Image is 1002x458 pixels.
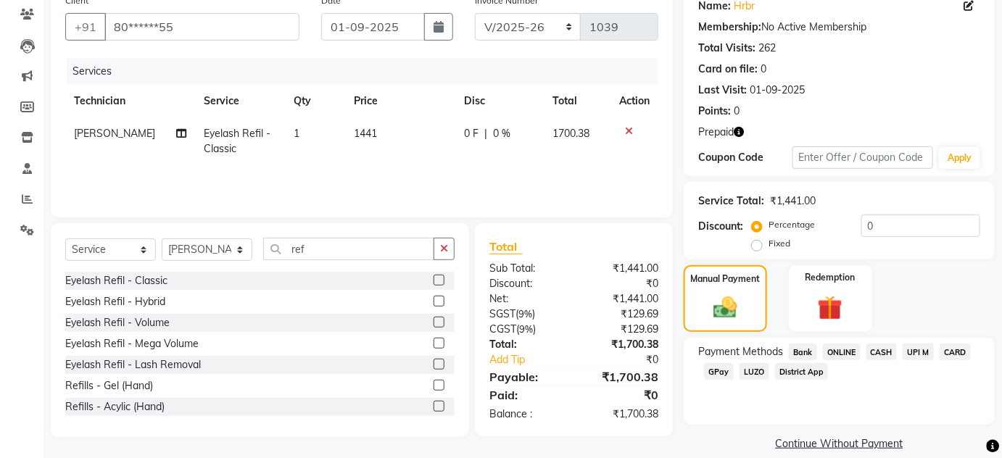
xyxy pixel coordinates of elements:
input: Enter Offer / Coupon Code [792,146,934,169]
span: CARD [940,343,971,360]
div: Refills - Gel (Hand) [65,378,153,394]
div: ( ) [479,322,574,337]
input: Search by Name/Mobile/Email/Code [104,13,299,41]
div: 0 [761,62,766,77]
span: 9% [518,308,532,320]
div: Coupon Code [698,150,792,165]
div: ( ) [479,307,574,322]
div: Discount: [698,219,743,234]
div: Balance : [479,407,574,422]
div: ₹1,441.00 [770,193,816,209]
div: 01-09-2025 [750,83,805,98]
input: Search or Scan [263,238,434,260]
img: _cash.svg [706,294,745,322]
div: Refills - Acylic (Hand) [65,399,165,415]
label: Fixed [769,237,790,250]
th: Total [544,85,610,117]
span: ONLINE [823,343,861,360]
span: [PERSON_NAME] [74,127,155,140]
img: _gift.svg [810,293,850,324]
span: Eyelash Refil - Classic [204,127,270,155]
div: Services [67,58,669,85]
div: ₹1,700.38 [574,407,669,422]
div: Total Visits: [698,41,755,56]
a: Add Tip [479,352,589,367]
span: CASH [866,343,898,360]
label: Percentage [769,218,815,231]
span: Prepaid [698,125,734,140]
span: SGST [489,307,516,320]
div: ₹0 [589,352,669,367]
th: Technician [65,85,195,117]
span: UPI M [903,343,934,360]
div: Last Visit: [698,83,747,98]
label: Manual Payment [690,272,760,286]
div: Points: [698,104,731,119]
div: ₹1,700.38 [574,368,669,386]
div: No Active Membership [698,20,980,35]
button: Apply [939,147,980,169]
div: ₹1,441.00 [574,291,669,307]
th: Action [610,85,658,117]
div: Eyelash Refil - Classic [65,273,167,288]
span: GPay [704,363,734,380]
th: Qty [285,85,345,117]
div: Service Total: [698,193,764,209]
div: Paid: [479,386,574,404]
span: Total [489,239,523,254]
span: 1441 [354,127,377,140]
div: Card on file: [698,62,758,77]
button: +91 [65,13,106,41]
span: 9% [519,323,533,335]
div: Payable: [479,368,574,386]
span: 1 [294,127,299,140]
div: Discount: [479,276,574,291]
div: ₹0 [574,276,669,291]
div: ₹129.69 [574,307,669,322]
div: ₹1,441.00 [574,261,669,276]
div: Eyelash Refil - Lash Removal [65,357,201,372]
a: Continue Without Payment [687,436,992,451]
div: Eyelash Refil - Volume [65,315,170,330]
span: Bank [789,343,817,360]
span: 0 F [465,126,479,141]
span: LUZO [740,363,769,380]
div: Sub Total: [479,261,574,276]
div: Net: [479,291,574,307]
span: 1700.38 [552,127,589,140]
div: 0 [734,104,740,119]
div: Eyelash Refil - Hybrid [65,294,165,309]
div: ₹0 [574,386,669,404]
span: CGST [489,322,516,336]
th: Price [345,85,456,117]
span: | [485,126,488,141]
div: Membership: [698,20,761,35]
div: Total: [479,337,574,352]
span: District App [775,363,829,380]
label: Redemption [806,271,856,284]
div: ₹1,700.38 [574,337,669,352]
div: ₹129.69 [574,322,669,337]
th: Service [195,85,286,117]
th: Disc [456,85,545,117]
div: Eyelash Refil - Mega Volume [65,336,199,351]
div: 262 [758,41,776,56]
span: 0 % [494,126,511,141]
span: Payment Methods [698,344,783,359]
